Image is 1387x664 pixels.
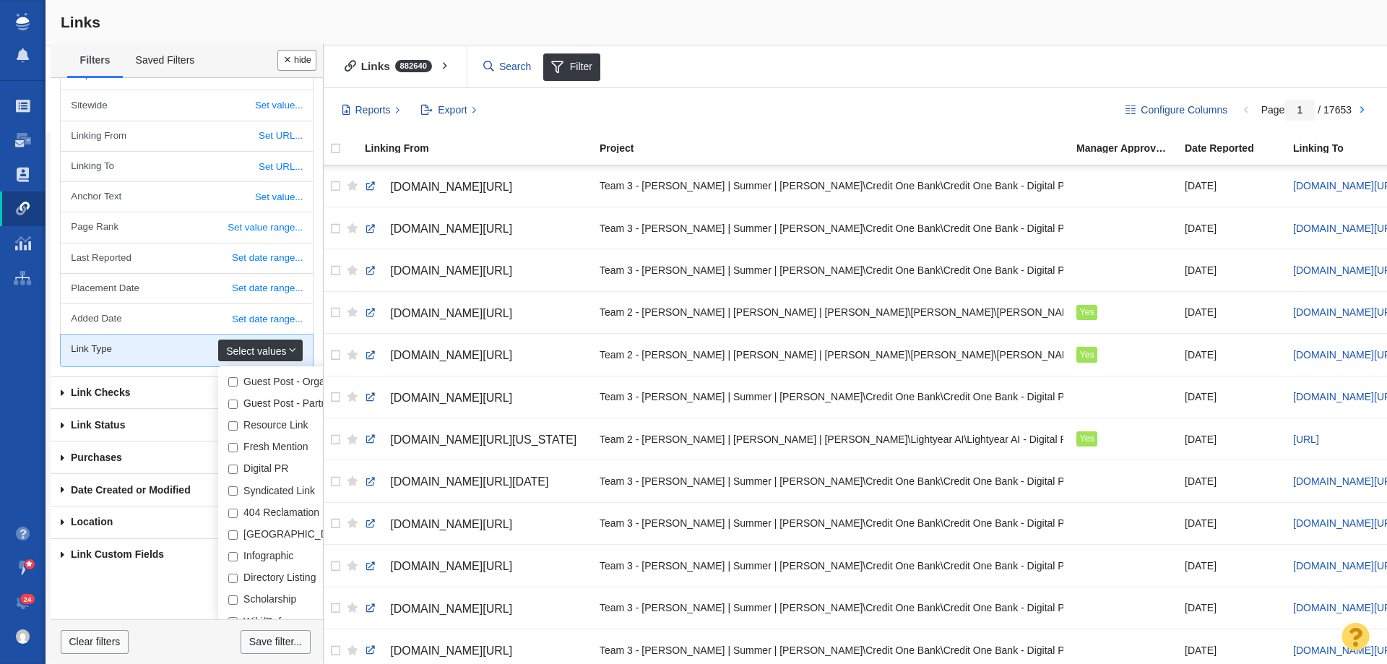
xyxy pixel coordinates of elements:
a: Link Checks [51,377,323,410]
label: Link Type [71,337,208,362]
div: [DATE] [1185,297,1280,328]
div: Team 3 - [PERSON_NAME] | Summer | [PERSON_NAME]\Credit One Bank\Credit One Bank - Digital PR - Ra... [600,465,1063,496]
span: [DOMAIN_NAME][URL] [390,644,512,657]
a: [DOMAIN_NAME][URL] [365,386,587,410]
div: Manager Approved Link? [1076,143,1183,153]
button: Reports [334,98,408,123]
button: Done [277,50,316,71]
span: Reports [355,103,391,118]
span: [DOMAIN_NAME][URL][DATE] [390,475,548,488]
div: Team 3 - [PERSON_NAME] | Summer | [PERSON_NAME]\Credit One Bank\Credit One Bank - Digital PR - Ra... [600,254,1063,285]
span: [DOMAIN_NAME][URL] [390,264,512,277]
span: Yes [1079,307,1094,317]
label: Syndicated Link [243,484,315,497]
a: Set date range... [61,243,312,273]
a: [DOMAIN_NAME][URL][DATE] [365,470,587,494]
td: Yes [1070,418,1178,460]
span: [DOMAIN_NAME][URL] [390,223,512,235]
label: Directory Listing [243,571,316,584]
span: Yes [1079,434,1094,444]
a: Clear filters [61,630,129,655]
span: [DOMAIN_NAME][URL] [390,560,512,572]
span: Export [438,103,467,118]
a: [DOMAIN_NAME][URL] [365,217,587,241]
div: Team 2 - [PERSON_NAME] | [PERSON_NAME] | [PERSON_NAME]\[PERSON_NAME]\[PERSON_NAME] - Digital PR -... [600,339,1063,370]
div: Team 3 - [PERSON_NAME] | Summer | [PERSON_NAME]\Credit One Bank\Credit One Bank - Digital PR - Ra... [600,508,1063,539]
label: Scholarship [243,592,296,605]
a: [DOMAIN_NAME][URL] [365,343,587,368]
a: [DOMAIN_NAME][URL] [365,512,587,537]
a: Manager Approved Link? [1076,143,1183,155]
span: [DOMAIN_NAME][URL] [390,307,512,319]
div: [DATE] [1185,465,1280,496]
a: [DOMAIN_NAME][URL] [365,259,587,283]
div: Team 3 - [PERSON_NAME] | Summer | [PERSON_NAME]\Credit One Bank\Credit One Bank - Digital PR - Ra... [600,171,1063,202]
div: Team 3 - [PERSON_NAME] | Summer | [PERSON_NAME]\Credit One Bank\Credit One Bank - Digital PR - Ra... [600,381,1063,413]
span: Filter [543,53,601,81]
td: Yes [1070,334,1178,376]
div: Team 3 - [PERSON_NAME] | Summer | [PERSON_NAME]\Credit One Bank\Credit One Bank - Digital PR - Ra... [600,592,1063,624]
a: [DOMAIN_NAME][URL] [365,597,587,621]
a: Save filter... [241,630,310,655]
a: Set URL... [61,152,312,181]
a: [DOMAIN_NAME][URL][US_STATE] [365,428,587,452]
span: [DOMAIN_NAME][URL] [390,603,512,615]
td: Yes [1070,291,1178,333]
button: Configure Columns [1118,98,1236,123]
div: [DATE] [1185,339,1280,370]
a: Set value... [61,90,312,120]
a: [DOMAIN_NAME][URL] [365,639,587,663]
span: Configure Columns [1141,103,1227,118]
span: Yes [1079,350,1094,360]
input: Search [478,54,538,79]
label: Guest Post - Partnership [243,397,354,410]
label: Guest Post - Organic [243,375,338,388]
div: Date Reported [1185,143,1292,153]
a: Set value range... [61,212,312,242]
a: Set value... [61,182,312,212]
span: [DOMAIN_NAME][URL] [390,181,512,193]
div: [DATE] [1185,550,1280,581]
a: Link Status [51,409,323,441]
span: [DOMAIN_NAME][URL] [390,349,512,361]
div: [DATE] [1185,423,1280,454]
a: Select values [218,340,303,361]
label: Wiki/Reference [243,615,312,628]
div: [DATE] [1185,381,1280,413]
div: [DATE] [1185,171,1280,202]
button: Export [413,98,485,123]
div: Team 3 - [PERSON_NAME] | Summer | [PERSON_NAME]\Credit One Bank\Credit One Bank - Digital PR - Ra... [600,550,1063,581]
span: [DOMAIN_NAME][URL] [390,518,512,530]
a: Saved Filters [123,46,207,76]
a: Set date range... [61,304,312,334]
a: Set URL... [61,121,312,151]
label: 404 Reclamation [243,506,319,519]
label: Digital PR [243,462,288,475]
label: Resource Link [243,418,308,431]
a: [URL] [1293,434,1319,445]
span: Links [61,14,100,30]
div: Linking From [365,143,598,153]
img: c9363fb76f5993e53bff3b340d5c230a [16,629,30,644]
div: Project [600,143,1075,153]
a: Filters [67,46,123,76]
span: Page / 17653 [1261,104,1352,116]
a: [DOMAIN_NAME][URL] [365,301,587,326]
label: Fresh Mention [243,440,308,453]
a: Date Created or Modified [51,474,323,506]
div: Team 3 - [PERSON_NAME] | Summer | [PERSON_NAME]\Credit One Bank\Credit One Bank - Digital PR - Ra... [600,212,1063,243]
img: buzzstream_logo_iconsimple.png [16,13,29,30]
span: 24 [20,594,35,605]
a: [DOMAIN_NAME][URL] [365,554,587,579]
span: [DOMAIN_NAME][URL] [390,392,512,404]
div: [DATE] [1185,592,1280,624]
a: Link Custom Fields [51,539,323,572]
a: [DOMAIN_NAME][URL] [365,175,587,199]
a: Purchases [51,441,323,474]
a: Location [51,506,323,539]
a: Date Reported [1185,143,1292,155]
div: [DATE] [1185,254,1280,285]
div: [DATE] [1185,508,1280,539]
a: Linking From [365,143,598,155]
